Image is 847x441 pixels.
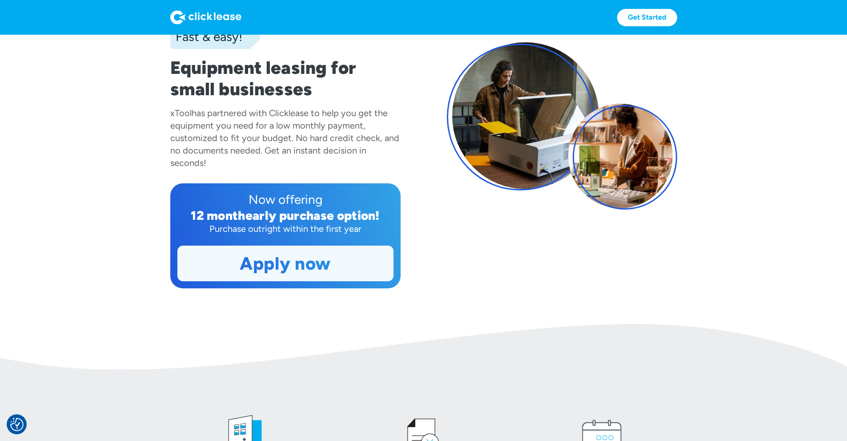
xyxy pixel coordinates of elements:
[170,108,192,118] div: xTool
[10,418,24,431] img: Revisit consent button
[617,9,677,26] a: Get Started
[191,208,245,223] div: 12 month
[178,246,393,281] a: Apply now
[170,28,242,45] div: Fast & easy!
[177,223,393,235] div: Purchase outright within the first year
[177,190,393,208] div: Now offering
[170,10,241,24] img: Logo
[10,418,24,431] button: Consent Preferences
[170,108,399,168] div: has partnered with Clicklease to help you get the equipment you need for a low monthly payment, c...
[170,57,401,100] h1: Equipment leasing for small businesses
[245,208,380,223] div: early purchase option!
